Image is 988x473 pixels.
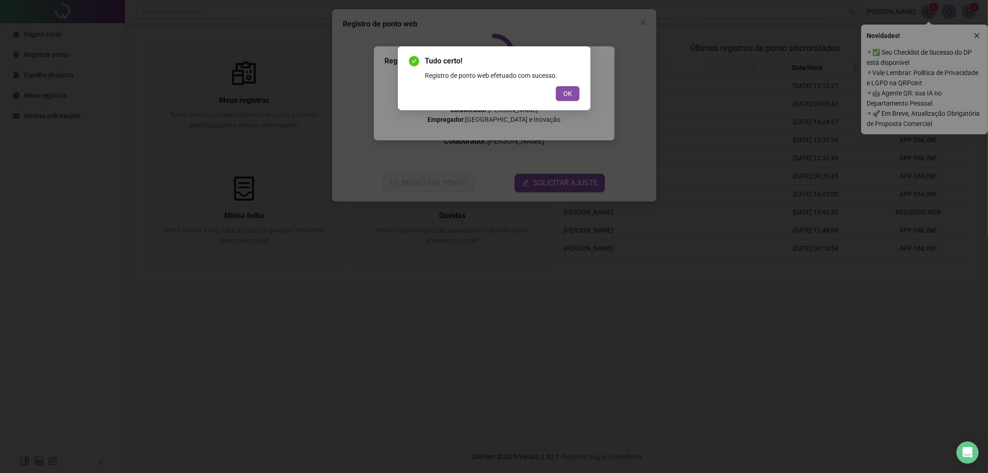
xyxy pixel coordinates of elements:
[563,88,572,99] span: OK
[425,70,579,81] div: Registro de ponto web efetuado com sucesso.
[409,56,419,66] span: check-circle
[556,86,579,101] button: OK
[957,441,979,464] div: Open Intercom Messenger
[425,56,579,67] span: Tudo certo!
